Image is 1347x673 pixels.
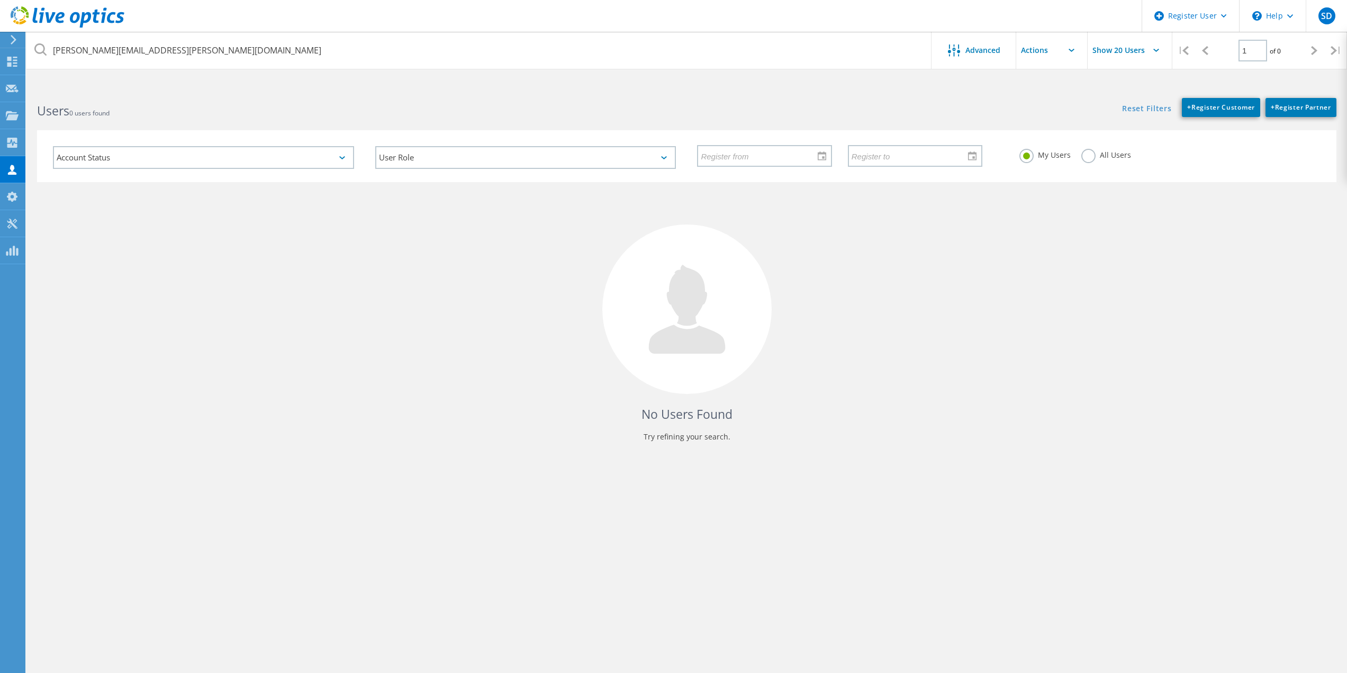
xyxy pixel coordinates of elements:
label: All Users [1081,149,1131,159]
div: | [1325,32,1347,69]
h4: No Users Found [48,406,1326,423]
input: Register to [849,146,974,166]
a: Reset Filters [1122,105,1171,114]
b: Users [37,102,69,119]
span: of 0 [1270,47,1281,56]
span: Register Partner [1271,103,1331,112]
p: Try refining your search. [48,428,1326,445]
label: My Users [1019,149,1071,159]
a: Live Optics Dashboard [11,22,124,30]
span: 0 users found [69,109,110,118]
span: Advanced [965,47,1000,54]
div: Account Status [53,146,354,169]
div: | [1172,32,1194,69]
b: + [1271,103,1275,112]
span: SD [1321,12,1332,20]
a: +Register Customer [1182,98,1260,117]
a: +Register Partner [1265,98,1336,117]
div: User Role [375,146,676,169]
input: Register from [698,146,823,166]
span: Register Customer [1187,103,1255,112]
b: + [1187,103,1191,112]
input: Search users by name, email, company, etc. [26,32,932,69]
svg: \n [1252,11,1262,21]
